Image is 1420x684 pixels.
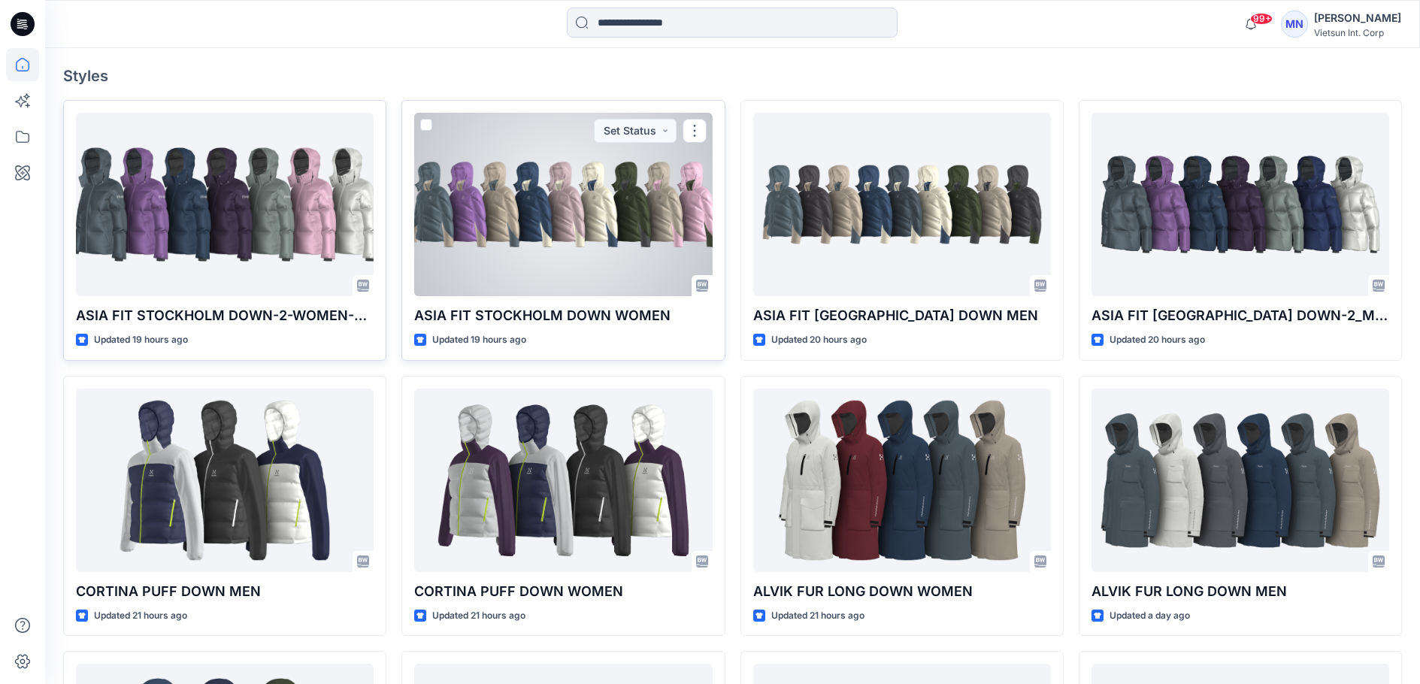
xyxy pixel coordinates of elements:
[94,608,187,624] p: Updated 21 hours ago
[414,389,712,572] a: CORTINA PUFF DOWN WOMEN
[753,581,1051,602] p: ALVIK FUR LONG DOWN WOMEN
[771,332,867,348] p: Updated 20 hours ago
[753,113,1051,296] a: ASIA FIT STOCKHOLM DOWN MEN
[414,581,712,602] p: CORTINA PUFF DOWN WOMEN
[1091,113,1389,296] a: ASIA FIT STOCKHOLM DOWN-2_MEN
[414,113,712,296] a: ASIA FIT STOCKHOLM DOWN WOMEN
[414,305,712,326] p: ASIA FIT STOCKHOLM DOWN WOMEN
[1110,608,1190,624] p: Updated a day ago
[432,332,526,348] p: Updated 19 hours ago
[1314,9,1401,27] div: [PERSON_NAME]
[1314,27,1401,38] div: Vietsun Int. Corp
[432,608,525,624] p: Updated 21 hours ago
[76,305,374,326] p: ASIA FIT STOCKHOLM DOWN-2-WOMEN-OP2
[1091,389,1389,572] a: ALVIK FUR LONG DOWN MEN
[1250,13,1273,25] span: 99+
[94,332,188,348] p: Updated 19 hours ago
[753,389,1051,572] a: ALVIK FUR LONG DOWN WOMEN
[76,581,374,602] p: CORTINA PUFF DOWN MEN
[753,305,1051,326] p: ASIA FIT [GEOGRAPHIC_DATA] DOWN MEN
[63,67,1402,85] h4: Styles
[1110,332,1205,348] p: Updated 20 hours ago
[771,608,864,624] p: Updated 21 hours ago
[76,389,374,572] a: CORTINA PUFF DOWN MEN
[1091,305,1389,326] p: ASIA FIT [GEOGRAPHIC_DATA] DOWN-2_MEN
[1091,581,1389,602] p: ALVIK FUR LONG DOWN MEN
[1281,11,1308,38] div: MN
[76,113,374,296] a: ASIA FIT STOCKHOLM DOWN-2-WOMEN-OP2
